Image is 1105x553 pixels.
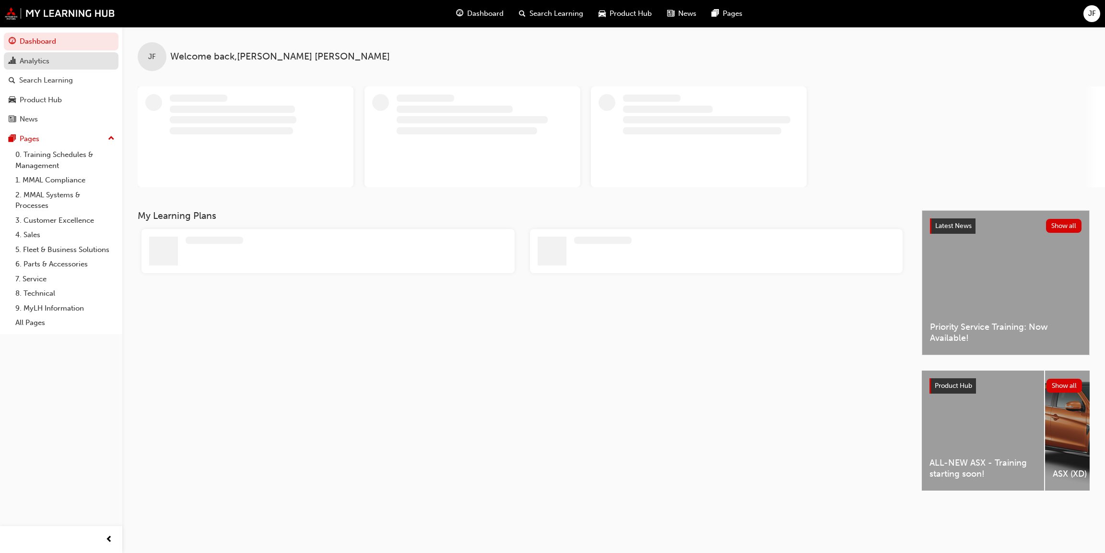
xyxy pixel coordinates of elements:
[659,4,704,24] a: news-iconNews
[12,315,118,330] a: All Pages
[9,96,16,105] span: car-icon
[519,8,526,20] span: search-icon
[1088,8,1096,19] span: JF
[4,130,118,148] button: Pages
[922,371,1044,491] a: ALL-NEW ASX - Training starting soon!
[106,534,113,546] span: prev-icon
[930,322,1081,343] span: Priority Service Training: Now Available!
[4,31,118,130] button: DashboardAnalyticsSearch LearningProduct HubNews
[20,133,39,144] div: Pages
[1046,219,1082,233] button: Show all
[678,8,696,19] span: News
[9,37,16,46] span: guage-icon
[12,242,118,257] a: 5. Fleet & Business Solutions
[4,91,118,109] a: Product Hub
[467,8,504,19] span: Dashboard
[9,115,16,124] span: news-icon
[12,147,118,173] a: 0. Training Schedules & Management
[19,75,73,86] div: Search Learning
[712,8,719,20] span: pages-icon
[1046,379,1082,393] button: Show all
[12,257,118,272] a: 6. Parts & Accessories
[12,286,118,301] a: 8. Technical
[929,378,1082,394] a: Product HubShow all
[12,228,118,242] a: 4. Sales
[935,222,972,230] span: Latest News
[935,382,972,390] span: Product Hub
[12,301,118,316] a: 9. MyLH Information
[4,110,118,128] a: News
[9,57,16,66] span: chart-icon
[12,173,118,188] a: 1. MMAL Compliance
[4,33,118,50] a: Dashboard
[456,8,463,20] span: guage-icon
[9,135,16,144] span: pages-icon
[667,8,674,20] span: news-icon
[610,8,652,19] span: Product Hub
[511,4,591,24] a: search-iconSearch Learning
[5,7,115,20] img: mmal
[20,56,49,67] div: Analytics
[599,8,606,20] span: car-icon
[108,132,115,145] span: up-icon
[4,72,118,89] a: Search Learning
[12,188,118,213] a: 2. MMAL Systems & Processes
[723,8,742,19] span: Pages
[20,95,62,106] div: Product Hub
[4,52,118,70] a: Analytics
[448,4,511,24] a: guage-iconDashboard
[20,114,38,125] div: News
[170,51,390,62] span: Welcome back , [PERSON_NAME] [PERSON_NAME]
[922,210,1090,355] a: Latest NewsShow allPriority Service Training: Now Available!
[529,8,583,19] span: Search Learning
[704,4,750,24] a: pages-iconPages
[591,4,659,24] a: car-iconProduct Hub
[12,272,118,287] a: 7. Service
[148,51,156,62] span: JF
[930,218,1081,234] a: Latest NewsShow all
[138,210,906,221] h3: My Learning Plans
[1083,5,1100,22] button: JF
[12,213,118,228] a: 3. Customer Excellence
[9,76,15,85] span: search-icon
[929,457,1036,479] span: ALL-NEW ASX - Training starting soon!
